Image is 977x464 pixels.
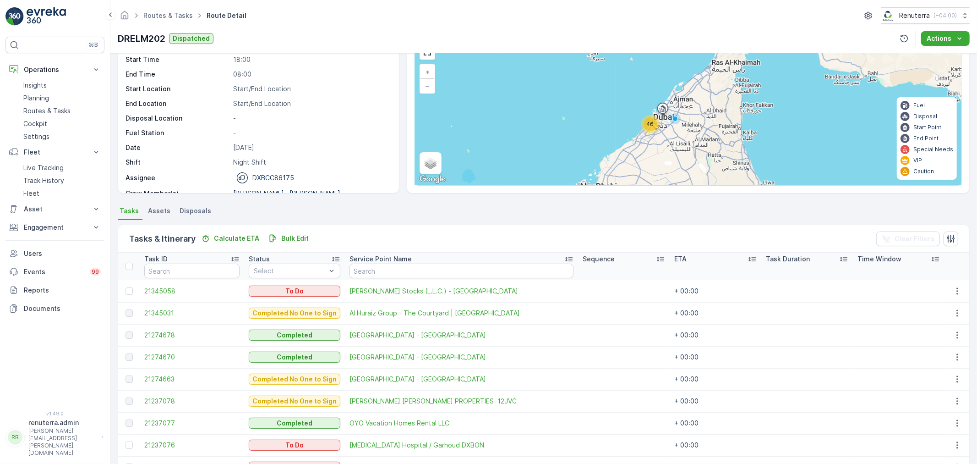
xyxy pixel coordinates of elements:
p: ⌘B [89,41,98,49]
span: [GEOGRAPHIC_DATA] - [GEOGRAPHIC_DATA] [349,375,573,384]
p: Renuterra [899,11,930,20]
p: End Time [126,70,229,79]
button: Completed No One to Sign [249,374,340,385]
p: Events [24,267,84,276]
a: Routes & Tasks [143,11,193,19]
p: renuterra.admin [28,418,97,427]
p: [DATE] [233,143,389,152]
a: Routes & Tasks [20,105,104,117]
p: Operations [24,65,86,74]
a: 21345058 [144,287,240,296]
div: RR [8,430,22,445]
a: Planning [20,92,104,105]
p: Crew Member(s) [126,189,229,198]
p: Special Needs [913,146,953,153]
button: Operations [5,61,104,79]
p: Settings [23,132,49,141]
span: Disposals [180,206,211,215]
span: [PERSON_NAME] [PERSON_NAME] PROPERTIES 12JVC [349,397,573,406]
a: Settings [20,130,104,143]
a: Layers [420,153,441,173]
a: 21274663 [144,375,240,384]
button: Renuterra(+04:00) [881,7,970,24]
p: Planning [23,94,49,103]
p: Live Tracking [23,163,64,172]
input: Search [144,264,240,278]
button: Calculate ETA [197,233,263,244]
button: RRrenuterra.admin[PERSON_NAME][EMAIL_ADDRESS][PERSON_NAME][DOMAIN_NAME] [5,418,104,457]
p: Night Shift [233,158,389,167]
a: KHALIL IBRAHIM AL SAYEGH PROPERTIES 12JVC [349,397,573,406]
a: Track History [20,174,104,187]
td: + 00:00 [670,346,761,368]
button: To Do [249,440,340,451]
p: Disposal Location [126,114,229,123]
div: Toggle Row Selected [126,354,133,361]
div: Toggle Row Selected [126,376,133,383]
a: Saudi German Hospital - Barsha [349,353,573,362]
a: Insights [20,79,104,92]
p: Start Point [913,124,941,131]
a: Homepage [120,14,130,22]
a: OYO Vacation Homes Rental LLC [349,419,573,428]
td: + 00:00 [670,434,761,456]
p: Calculate ETA [214,234,259,243]
p: 18:00 [233,55,389,64]
div: Toggle Row Selected [126,398,133,405]
span: v 1.49.0 [5,411,104,416]
span: Al Huraiz Group - The Courtyard | [GEOGRAPHIC_DATA] [349,309,573,318]
p: Dispatched [173,34,210,43]
p: 99 [92,268,99,276]
p: Shift [126,158,229,167]
p: Users [24,249,101,258]
span: [PERSON_NAME] Stocks (L.L.C.) - [GEOGRAPHIC_DATA] [349,287,573,296]
p: Fleet [24,148,86,157]
p: Disposal [913,113,937,120]
p: Assignee [126,173,155,182]
p: Completed No One to Sign [252,397,337,406]
a: Saudi German Hospital - Barsha [349,375,573,384]
button: Completed [249,352,340,363]
button: Completed No One to Sign [249,308,340,319]
button: To Do [249,286,340,297]
p: 08:00 [233,70,389,79]
p: [PERSON_NAME][EMAIL_ADDRESS][PERSON_NAME][DOMAIN_NAME] [28,427,97,457]
a: Zoom In [420,65,434,79]
p: Start/End Location [233,99,389,108]
button: Completed [249,418,340,429]
span: Route Detail [205,11,248,20]
p: Task ID [144,254,168,264]
p: End Point [913,135,939,142]
p: VIP [913,157,922,164]
img: logo [5,7,24,26]
span: [GEOGRAPHIC_DATA] - [GEOGRAPHIC_DATA] [349,331,573,340]
button: Completed [249,330,340,341]
span: [GEOGRAPHIC_DATA] - [GEOGRAPHIC_DATA] [349,353,573,362]
a: HMS Hospital / Garhoud DXBON [349,441,573,450]
a: 21345031 [144,309,240,318]
p: Fuel [913,102,925,109]
p: Sequence [583,254,615,264]
p: Completed No One to Sign [252,375,337,384]
p: Clear Filters [895,234,934,243]
a: Cockpit [20,117,104,130]
p: Task Duration [766,254,810,264]
p: End Location [126,99,229,108]
td: + 00:00 [670,280,761,302]
td: + 00:00 [670,302,761,324]
p: Routes & Tasks [23,106,71,116]
a: 21274678 [144,331,240,340]
a: 21237077 [144,419,240,428]
p: Insights [23,81,47,90]
p: Status [249,254,270,264]
p: ( +04:00 ) [933,12,957,19]
p: To Do [285,287,304,296]
button: Actions [921,31,970,46]
span: 21237078 [144,397,240,406]
a: Open this area in Google Maps (opens a new window) [417,173,448,185]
